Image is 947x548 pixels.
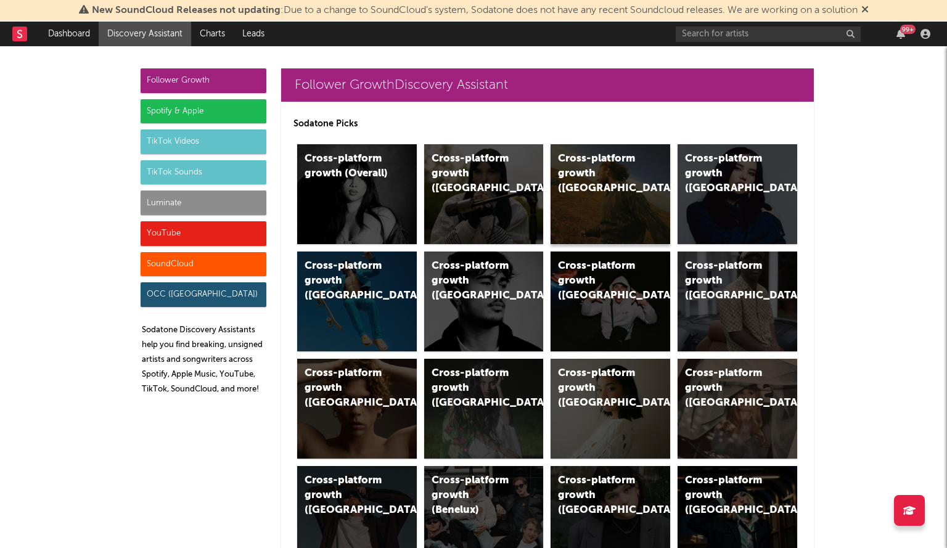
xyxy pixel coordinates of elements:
input: Search for artists [676,27,861,42]
div: SoundCloud [141,252,266,277]
div: Cross-platform growth ([GEOGRAPHIC_DATA]) [432,259,515,303]
a: Cross-platform growth ([GEOGRAPHIC_DATA]) [424,252,544,351]
a: Discovery Assistant [99,22,191,46]
a: Cross-platform growth ([GEOGRAPHIC_DATA]) [424,144,544,244]
div: TikTok Videos [141,129,266,154]
div: Cross-platform growth (Overall) [305,152,388,181]
div: Cross-platform growth ([GEOGRAPHIC_DATA]) [685,259,769,303]
a: Cross-platform growth ([GEOGRAPHIC_DATA]) [678,359,797,459]
a: Cross-platform growth ([GEOGRAPHIC_DATA]) [424,359,544,459]
a: Cross-platform growth (Overall) [297,144,417,244]
div: Spotify & Apple [141,99,266,124]
a: Leads [234,22,273,46]
div: Cross-platform growth ([GEOGRAPHIC_DATA]) [558,152,642,196]
div: Cross-platform growth ([GEOGRAPHIC_DATA]) [305,366,388,411]
a: Cross-platform growth ([GEOGRAPHIC_DATA]) [297,252,417,351]
p: Sodatone Picks [293,117,801,131]
div: Cross-platform growth ([GEOGRAPHIC_DATA]) [558,473,642,518]
div: Cross-platform growth ([GEOGRAPHIC_DATA]) [685,473,769,518]
div: Luminate [141,190,266,215]
div: OCC ([GEOGRAPHIC_DATA]) [141,282,266,307]
div: Cross-platform growth ([GEOGRAPHIC_DATA]) [305,473,388,518]
span: New SoundCloud Releases not updating [92,6,281,15]
div: YouTube [141,221,266,246]
a: Charts [191,22,234,46]
div: Cross-platform growth ([GEOGRAPHIC_DATA]) [305,259,388,303]
div: Cross-platform growth ([GEOGRAPHIC_DATA]) [432,152,515,196]
a: Cross-platform growth ([GEOGRAPHIC_DATA]) [551,359,670,459]
a: Cross-platform growth ([GEOGRAPHIC_DATA]) [678,144,797,244]
div: Cross-platform growth ([GEOGRAPHIC_DATA]/GSA) [558,259,642,303]
div: 99 + [900,25,916,34]
a: Dashboard [39,22,99,46]
div: Cross-platform growth ([GEOGRAPHIC_DATA]) [685,366,769,411]
div: TikTok Sounds [141,160,266,185]
button: 99+ [896,29,905,39]
div: Cross-platform growth ([GEOGRAPHIC_DATA]) [432,366,515,411]
a: Cross-platform growth ([GEOGRAPHIC_DATA]) [551,144,670,244]
div: Cross-platform growth ([GEOGRAPHIC_DATA]) [685,152,769,196]
span: Dismiss [861,6,869,15]
a: Cross-platform growth ([GEOGRAPHIC_DATA]) [297,359,417,459]
span: : Due to a change to SoundCloud's system, Sodatone does not have any recent Soundcloud releases. ... [92,6,858,15]
a: Cross-platform growth ([GEOGRAPHIC_DATA]) [678,252,797,351]
a: Follower GrowthDiscovery Assistant [281,68,814,102]
p: Sodatone Discovery Assistants help you find breaking, unsigned artists and songwriters across Spo... [142,323,266,397]
div: Cross-platform growth (Benelux) [432,473,515,518]
a: Cross-platform growth ([GEOGRAPHIC_DATA]/GSA) [551,252,670,351]
div: Cross-platform growth ([GEOGRAPHIC_DATA]) [558,366,642,411]
div: Follower Growth [141,68,266,93]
